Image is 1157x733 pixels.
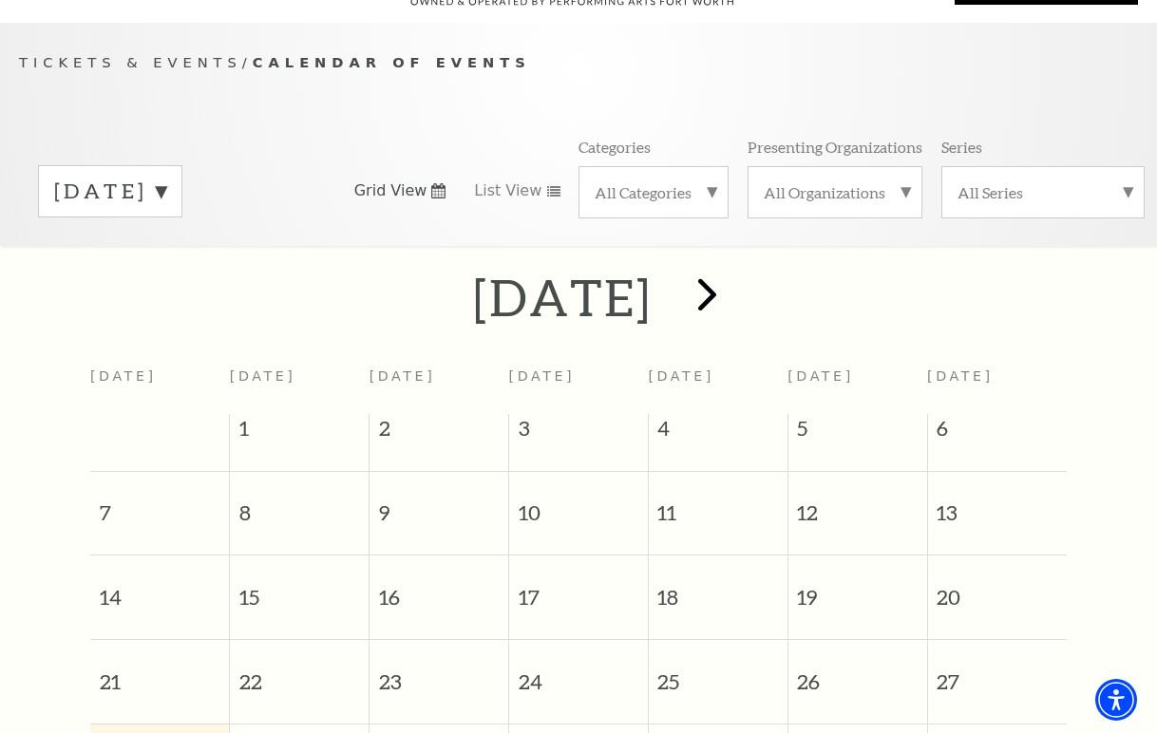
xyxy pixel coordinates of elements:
span: Tickets & Events [19,54,242,70]
span: [DATE] [927,368,994,384]
span: 11 [649,472,787,537]
span: 18 [649,555,787,621]
span: [DATE] [648,368,714,384]
p: Categories [578,137,651,157]
span: 24 [509,640,648,705]
span: 23 [370,640,508,705]
span: 8 [230,472,369,537]
span: 26 [788,640,927,705]
label: All Series [958,182,1129,202]
p: / [19,51,1138,75]
span: 13 [928,472,1067,537]
span: 19 [788,555,927,621]
span: 16 [370,555,508,621]
p: Series [941,137,982,157]
span: [DATE] [370,368,436,384]
span: 20 [928,555,1067,621]
span: 17 [509,555,648,621]
span: 21 [90,640,229,705]
span: 14 [90,555,229,621]
span: 6 [928,414,1067,452]
span: Grid View [354,180,427,201]
span: 22 [230,640,369,705]
p: Presenting Organizations [748,137,922,157]
span: 25 [649,640,787,705]
span: Calendar of Events [253,54,531,70]
h2: [DATE] [473,267,653,328]
span: List View [474,180,541,201]
span: 3 [509,414,648,452]
span: 27 [928,640,1067,705]
span: 10 [509,472,648,537]
span: 4 [649,414,787,452]
span: [DATE] [509,368,576,384]
span: 9 [370,472,508,537]
span: 7 [90,472,229,537]
span: 5 [788,414,927,452]
span: 1 [230,414,369,452]
button: next [671,264,740,331]
span: [DATE] [230,368,296,384]
div: Accessibility Menu [1095,679,1137,721]
span: 15 [230,555,369,621]
span: 2 [370,414,508,452]
label: All Organizations [764,182,906,202]
span: [DATE] [787,368,854,384]
label: All Categories [595,182,712,202]
label: [DATE] [54,177,166,206]
span: 12 [788,472,927,537]
th: [DATE] [90,358,230,414]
